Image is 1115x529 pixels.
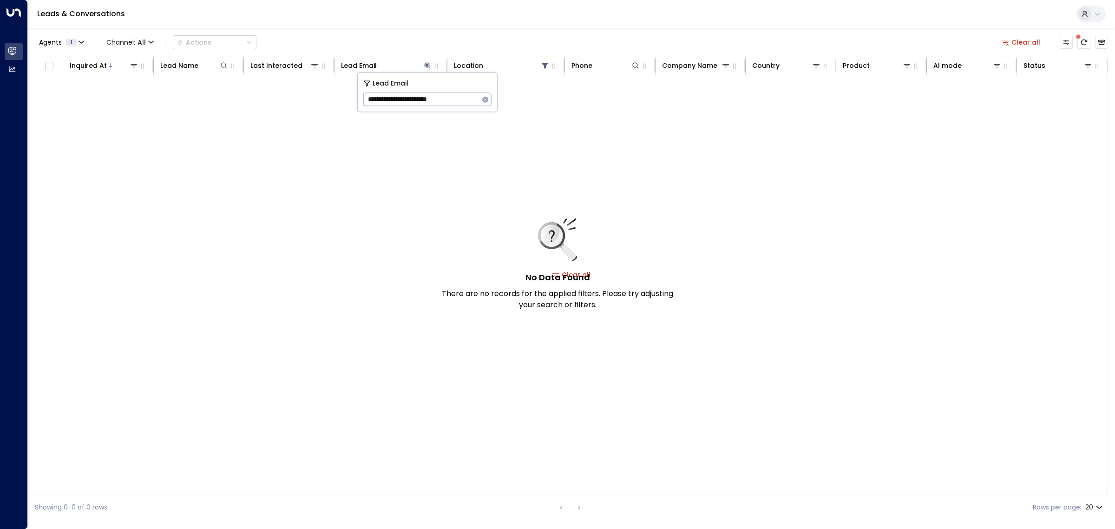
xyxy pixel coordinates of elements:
[39,39,62,46] span: Agents
[1023,60,1045,71] div: Status
[103,36,157,49] span: Channel:
[843,60,870,71] div: Product
[177,38,211,46] div: Actions
[752,60,780,71] div: Country
[341,60,432,71] div: Lead Email
[933,60,1002,71] div: AI mode
[37,8,125,19] a: Leads & Conversations
[1077,36,1090,49] span: There are new threads available. Refresh the grid to view the latest updates.
[66,39,77,46] span: 1
[555,502,585,513] nav: pagination navigation
[160,60,198,71] div: Lead Name
[1023,60,1093,71] div: Status
[662,60,717,71] div: Company Name
[933,60,962,71] div: AI mode
[250,60,302,71] div: Last Interacted
[843,60,912,71] div: Product
[70,60,107,71] div: Inquired At
[43,60,55,72] span: Toggle select all
[160,60,229,71] div: Lead Name
[1095,36,1108,49] button: Archived Leads
[35,36,87,49] button: Agents1
[454,60,550,71] div: Location
[441,288,674,311] p: There are no records for the applied filters. Please try adjusting your search or filters.
[70,60,138,71] div: Inquired At
[1085,501,1104,514] div: 20
[250,60,319,71] div: Last Interacted
[1060,36,1073,49] button: Customize
[138,39,146,46] span: All
[454,60,483,71] div: Location
[752,60,821,71] div: Country
[662,60,731,71] div: Company Name
[173,35,256,49] div: Button group with a nested menu
[571,60,592,71] div: Phone
[373,78,408,89] span: Lead Email
[173,35,256,49] button: Actions
[341,60,377,71] div: Lead Email
[103,36,157,49] button: Channel:All
[571,60,640,71] div: Phone
[35,503,107,512] div: Showing 0-0 of 0 rows
[998,36,1044,49] button: Clear all
[525,271,590,284] h5: No Data Found
[1033,503,1082,512] label: Rows per page:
